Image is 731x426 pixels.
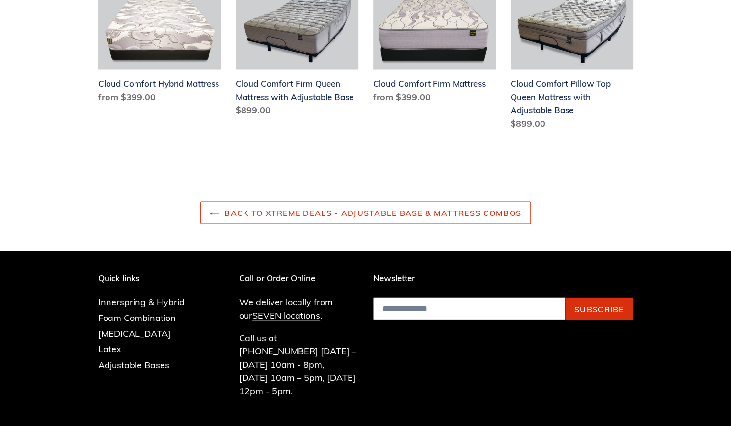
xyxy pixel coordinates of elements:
a: Latex [98,343,121,354]
span: Subscribe [574,304,624,314]
p: Call us at [PHONE_NUMBER] [DATE] – [DATE] 10am - 8pm, [DATE] 10am – 5pm, [DATE] 12pm - 5pm. [239,331,358,397]
a: Foam Combination [98,312,176,323]
a: Back to Xtreme Deals - Adjustable Base & Mattress Combos [200,201,531,224]
p: Quick links [98,273,199,283]
a: [MEDICAL_DATA] [98,327,171,339]
input: Email address [373,297,565,320]
button: Subscribe [565,297,633,320]
a: SEVEN locations [252,309,320,321]
a: Innerspring & Hybrid [98,296,185,307]
a: Adjustable Bases [98,359,169,370]
p: Call or Order Online [239,273,358,283]
p: We deliver locally from our . [239,295,358,321]
p: Newsletter [373,273,633,283]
